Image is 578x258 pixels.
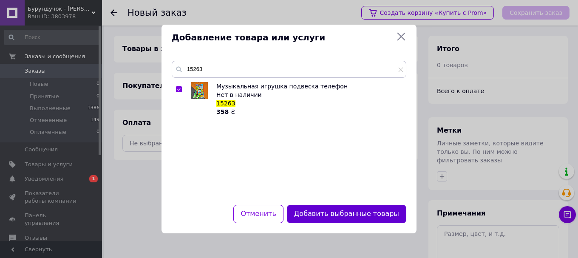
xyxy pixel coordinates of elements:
img: Музыкальная игрушка подвеска телефон [191,82,208,99]
input: Поиск по товарам и услугам [172,61,406,78]
span: 15263 [216,100,235,107]
div: ₴ [216,108,402,116]
button: Отменить [233,205,283,223]
span: Музыкальная игрушка подвеска телефон [216,83,348,90]
b: 358 [216,108,229,115]
span: Добавление товара или услуги [172,31,393,44]
div: Нет в наличии [216,91,402,99]
button: Добавить выбранные товары [287,205,406,223]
